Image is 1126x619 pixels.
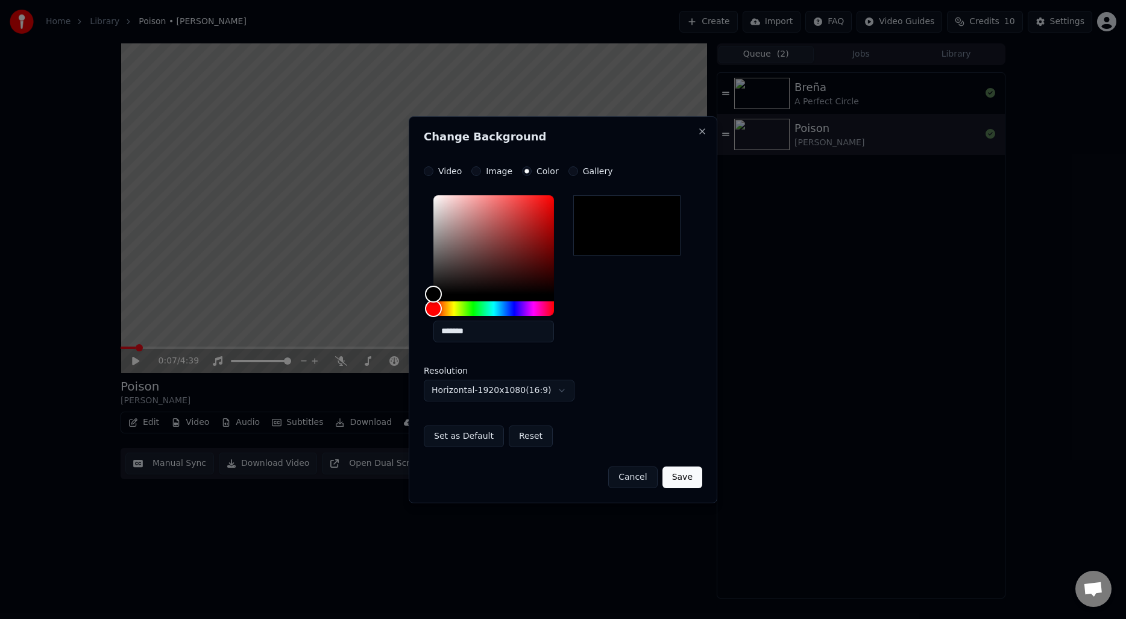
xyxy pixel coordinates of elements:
label: Gallery [583,167,613,175]
button: Set as Default [424,426,504,447]
div: Color [433,195,554,294]
label: Video [438,167,462,175]
button: Reset [509,426,553,447]
h2: Change Background [424,131,702,142]
div: Hue [433,301,554,316]
button: Cancel [608,467,657,488]
label: Color [536,167,559,175]
button: Save [662,467,702,488]
label: Image [486,167,512,175]
label: Resolution [424,366,544,375]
